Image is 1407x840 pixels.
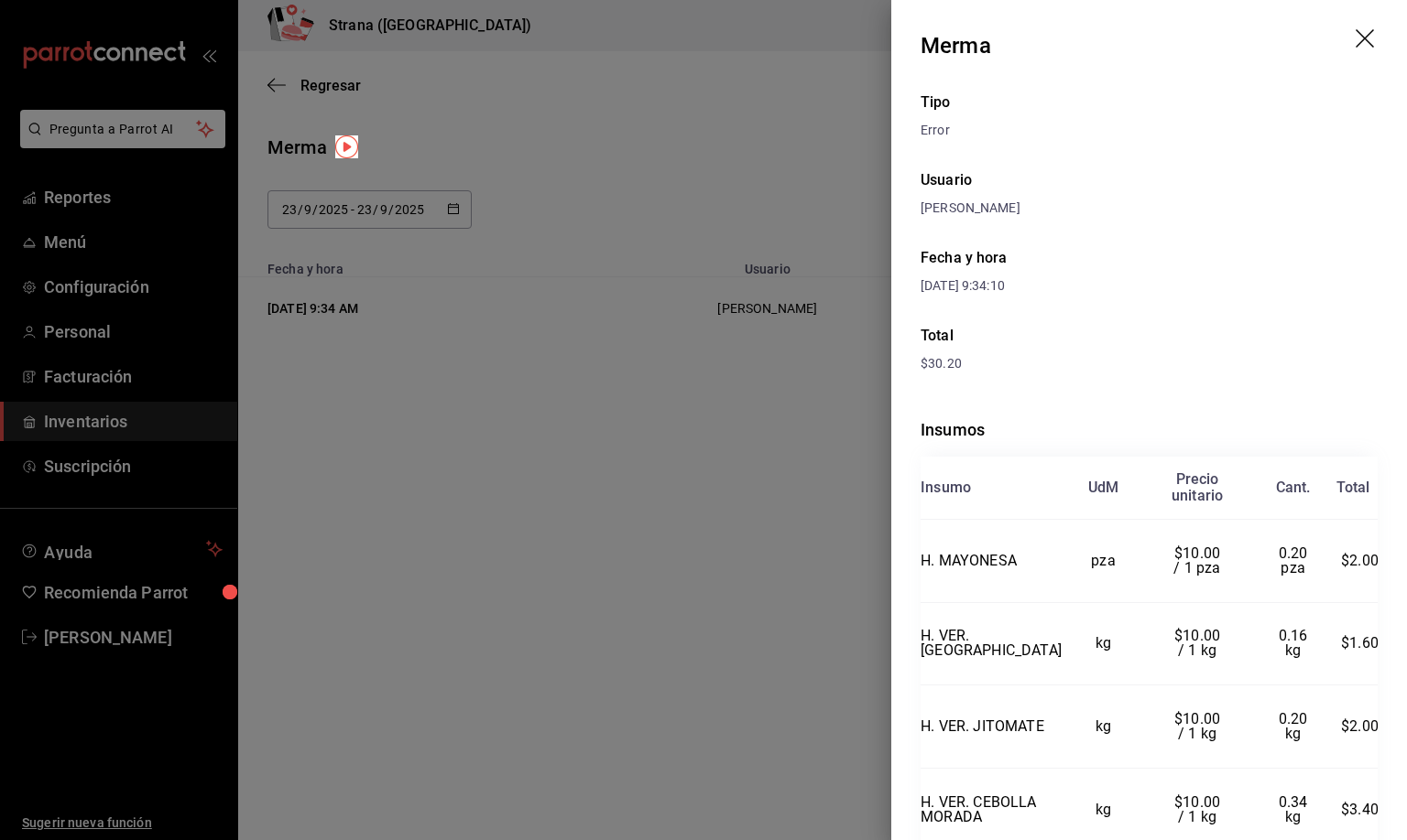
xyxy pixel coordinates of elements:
span: $10.00 / 1 kg [1174,710,1224,742]
td: kg [1062,602,1145,685]
td: H. VER. [GEOGRAPHIC_DATA] [921,602,1062,685]
div: Insumos [921,417,1378,442]
div: UdM [1088,479,1119,496]
div: Precio unitario [1172,471,1223,504]
td: pza [1062,520,1145,603]
div: [PERSON_NAME] [921,199,1378,218]
span: 0.20 pza [1279,544,1312,576]
div: Total [1336,479,1369,496]
span: $3.40 [1341,801,1379,818]
div: Cant. [1276,479,1311,496]
td: kg [1062,685,1145,769]
span: 0.34 kg [1279,793,1312,825]
div: Fecha y hora [921,247,1378,269]
td: H. VER. JITOMATE [921,685,1062,769]
span: $2.00 [1341,552,1379,569]
td: H. MAYONESA [921,520,1062,603]
span: $10.00 / 1 kg [1174,793,1224,825]
div: Usuario [921,169,1378,191]
div: Merma [921,29,991,62]
span: $30.20 [921,356,962,371]
div: Tipo [921,92,1378,113]
div: [DATE] 9:34:10 [921,276,1378,296]
span: $10.00 / 1 kg [1174,627,1224,659]
span: $10.00 / 1 pza [1173,544,1224,576]
button: drag [1356,29,1378,51]
div: Total [921,325,1378,347]
div: Insumo [921,479,971,496]
span: $1.60 [1341,634,1379,652]
div: Error [921,121,1378,140]
span: 0.20 kg [1279,710,1312,742]
span: $2.00 [1341,717,1379,735]
span: 0.16 kg [1279,627,1312,659]
img: Tooltip marker [335,135,358,158]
